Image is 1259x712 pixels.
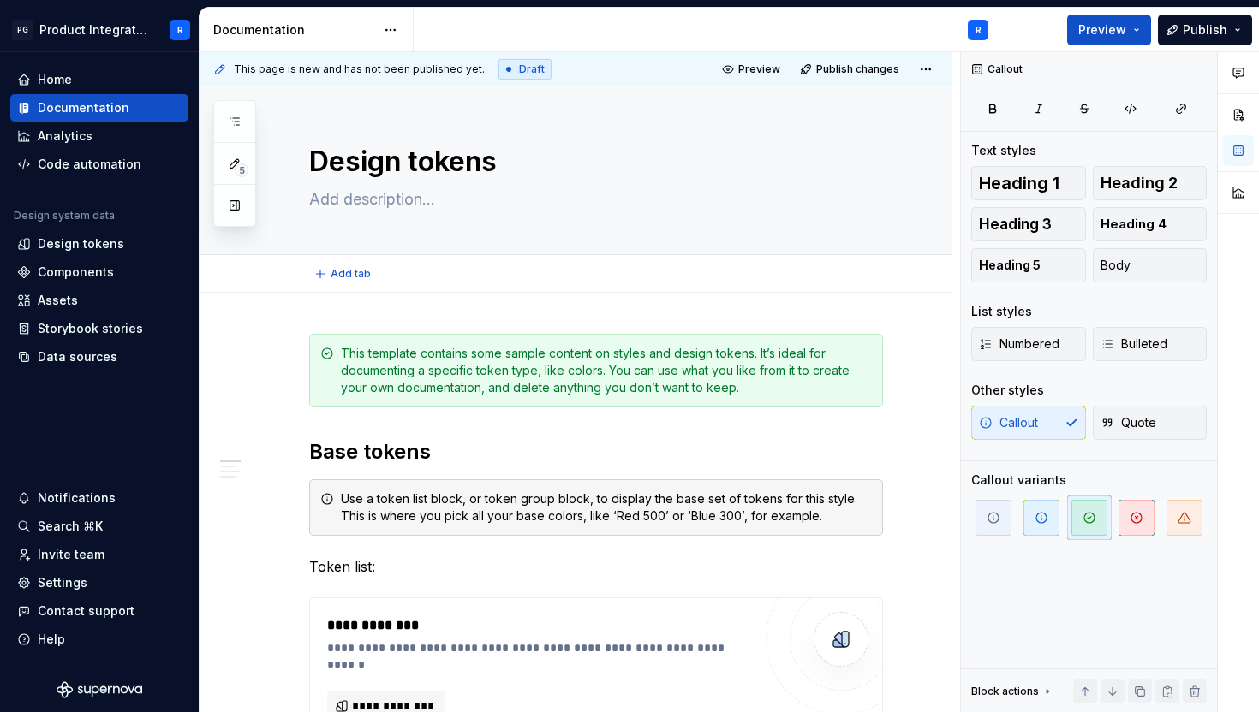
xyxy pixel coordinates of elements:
[1101,175,1178,192] span: Heading 2
[10,513,188,540] button: Search ⌘K
[971,327,1086,361] button: Numbered
[1093,207,1208,241] button: Heading 4
[38,518,103,535] div: Search ⌘K
[10,541,188,568] a: Invite team
[976,23,982,37] div: R
[38,71,72,88] div: Home
[10,343,188,371] a: Data sources
[1093,248,1208,282] button: Body
[1101,257,1131,274] span: Body
[38,348,117,365] div: Data sources
[971,207,1086,241] button: Heading 3
[12,20,33,40] div: PG
[38,264,114,281] div: Components
[816,62,899,76] span: Publish changes
[38,320,143,337] div: Storybook stories
[38,602,134,620] div: Contact support
[38,489,116,507] div: Notifications
[795,57,907,81] button: Publish changes
[10,597,188,625] button: Contact support
[971,166,1086,200] button: Heading 1
[10,569,188,596] a: Settings
[3,11,195,48] button: PGProduct IntegrationR
[341,345,872,396] div: This template contains some sample content on styles and design tokens. It’s ideal for documentin...
[10,258,188,286] a: Components
[331,267,371,281] span: Add tab
[10,66,188,93] a: Home
[213,21,375,39] div: Documentation
[57,681,142,698] svg: Supernova Logo
[971,472,1066,489] div: Callout variants
[979,257,1041,274] span: Heading 5
[309,262,379,286] button: Add tab
[1093,327,1208,361] button: Bulleted
[1101,216,1167,233] span: Heading 4
[1093,166,1208,200] button: Heading 2
[234,62,485,76] span: This page is new and has not been published yet.
[341,490,872,525] div: Use a token list block, or token group block, to display the base set of tokens for this style. T...
[10,287,188,314] a: Assets
[38,546,104,563] div: Invite team
[1101,335,1167,353] span: Bulleted
[38,128,92,145] div: Analytics
[10,484,188,512] button: Notifications
[971,303,1032,320] div: List styles
[10,315,188,342] a: Storybook stories
[10,122,188,150] a: Analytics
[38,631,65,648] div: Help
[738,62,780,76] span: Preview
[306,141,880,182] textarea: Design tokens
[519,62,545,76] span: Draft
[979,216,1052,233] span: Heading 3
[717,57,788,81] button: Preview
[1183,21,1227,39] span: Publish
[971,679,1054,703] div: Block actions
[1101,414,1156,431] span: Quote
[979,335,1059,353] span: Numbered
[1093,406,1208,440] button: Quote
[10,94,188,122] a: Documentation
[1158,15,1252,45] button: Publish
[38,574,87,591] div: Settings
[979,175,1059,192] span: Heading 1
[971,248,1086,282] button: Heading 5
[38,235,124,252] div: Design tokens
[10,626,188,653] button: Help
[38,99,129,116] div: Documentation
[10,230,188,258] a: Design tokens
[14,209,115,222] div: Design system data
[1078,21,1126,39] span: Preview
[309,556,883,577] p: Token list:
[38,292,78,309] div: Assets
[235,163,248,177] span: 5
[39,21,149,39] div: Product Integration
[38,156,141,173] div: Code automation
[177,23,183,37] div: R
[971,142,1036,159] div: Text styles
[309,438,883,466] h2: Base tokens
[10,151,188,178] a: Code automation
[971,382,1044,399] div: Other styles
[1067,15,1151,45] button: Preview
